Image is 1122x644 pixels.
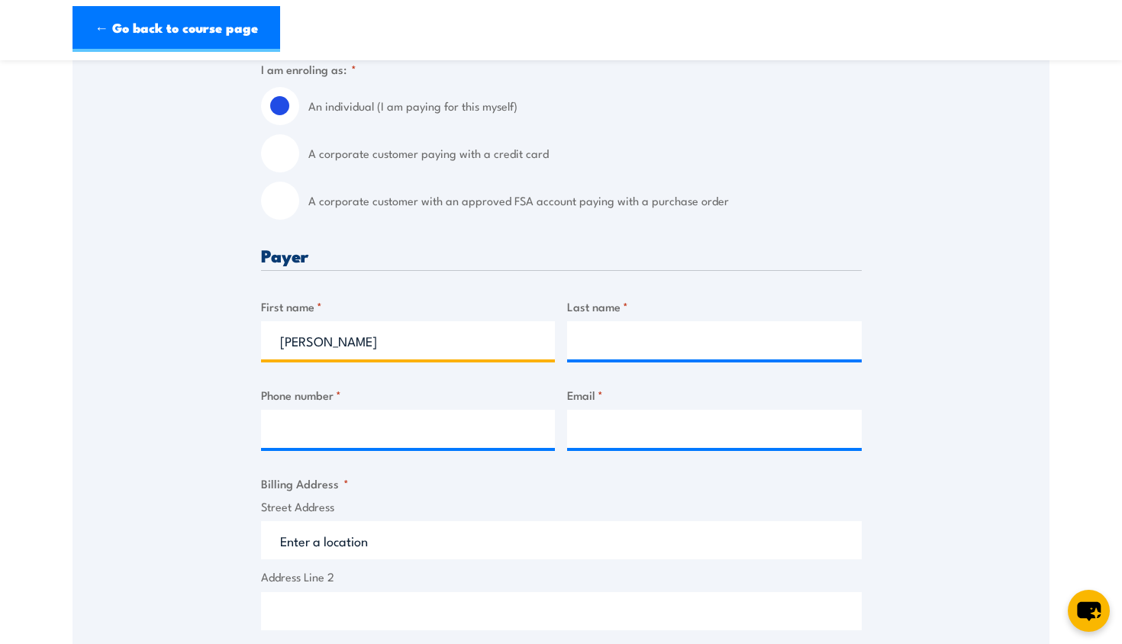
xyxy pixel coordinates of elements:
input: Enter a location [261,521,862,559]
legend: Billing Address [261,475,349,492]
legend: I am enroling as: [261,60,356,78]
label: Address Line 2 [261,568,862,586]
a: ← Go back to course page [73,6,280,52]
label: A corporate customer paying with a credit card [308,134,862,172]
label: Last name [567,298,862,315]
label: First name [261,298,556,315]
label: An individual (I am paying for this myself) [308,87,862,125]
label: Email [567,386,862,404]
label: A corporate customer with an approved FSA account paying with a purchase order [308,182,862,220]
label: Phone number [261,386,556,404]
h3: Payer [261,246,862,264]
label: Street Address [261,498,862,516]
button: chat-button [1068,590,1110,632]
